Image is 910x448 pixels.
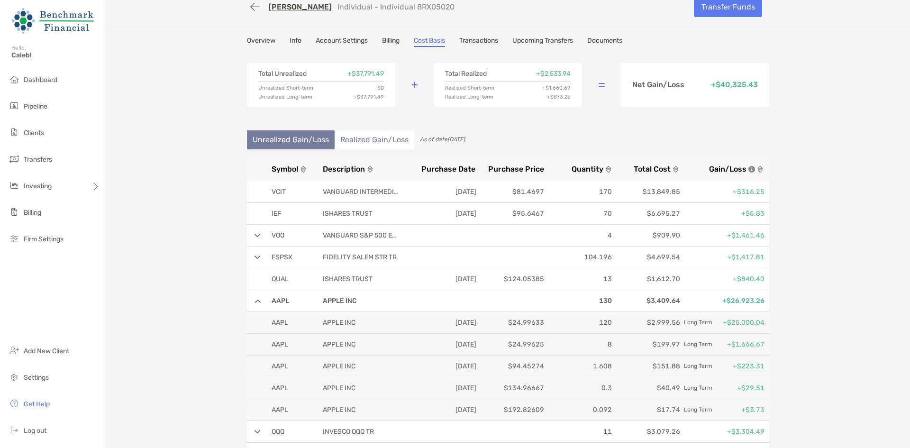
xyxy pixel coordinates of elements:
span: Dashboard [24,76,57,84]
a: Documents [587,37,622,47]
button: Total Cost [616,165,680,174]
span: Caleb! [11,51,100,59]
p: $40.49 [616,382,680,394]
p: 0.092 [548,404,612,416]
span: Settings [24,374,49,382]
p: Total Unrealized [258,71,307,77]
img: dashboard icon [9,73,20,85]
button: Symbol [272,165,319,174]
p: + $37,791.49 [347,71,384,77]
p: APPLE INC [323,382,399,394]
img: pipeline icon [9,100,20,111]
button: Quantity [548,165,612,174]
img: firm-settings icon [9,233,20,244]
p: Unrealized Short-term [258,85,313,91]
p: +$840.40 [684,273,764,285]
p: QUAL [272,273,309,285]
a: Overview [247,37,275,47]
p: AAPL [272,360,319,372]
p: Individual - Individual 8RX05020 [337,2,455,11]
p: AAPL [272,295,309,307]
p: +$26,923.26 [684,295,764,307]
p: $2,999.56 [616,317,680,329]
p: AAPL [272,404,319,416]
p: IEF [272,208,309,219]
button: Purchase Date [411,165,475,174]
span: As of date [DATE] [420,136,465,143]
span: Investing [24,182,52,190]
span: Gain/Loss [709,165,746,174]
p: +$1,417.81 [684,251,764,263]
p: $6,695.27 [616,208,680,219]
span: Symbol [272,165,298,174]
a: Upcoming Transfers [512,37,573,47]
p: [DATE] [412,404,476,416]
span: Billing [24,209,41,217]
p: $151.88 [616,360,680,372]
button: Description [323,165,408,174]
p: FSPSX [272,251,309,263]
p: APPLE INC [323,295,399,307]
p: [DATE] [412,273,476,285]
p: $24.99633 [480,317,544,329]
p: QQQ [272,426,309,438]
span: Get Help [24,400,50,408]
p: $3,409.64 [616,295,680,307]
span: Long Term [684,382,712,394]
p: +$25,000.04 [684,317,764,329]
img: settings icon [9,371,20,383]
p: APPLE INC [323,404,399,416]
p: +$1,461.46 [684,229,764,241]
p: 4 [548,229,612,241]
img: clients icon [9,127,20,138]
a: [PERSON_NAME] [269,2,332,11]
a: Account Settings [316,37,368,47]
span: Firm Settings [24,235,64,243]
img: logout icon [9,424,20,436]
p: $13,849.85 [616,186,680,198]
p: INVESCO QQQ TR [323,426,399,438]
p: VANGUARD INTERMEDIATE TERM [323,186,399,198]
p: ISHARES TRUST [323,273,399,285]
img: add_new_client icon [9,345,20,356]
img: arrow open row [255,234,261,238]
button: Gain/Lossicon info [683,165,764,174]
p: 11 [548,426,612,438]
p: + $37,791.49 [354,94,384,100]
p: Net Gain/Loss [632,81,684,89]
p: ISHARES TRUST [323,208,399,219]
p: [DATE] [412,382,476,394]
img: investing icon [9,180,20,191]
img: get-help icon [9,398,20,409]
img: sort [757,166,764,173]
p: $17.74 [616,404,680,416]
p: $24.99625 [480,338,544,350]
a: Transactions [459,37,498,47]
p: +$1,666.67 [684,338,764,350]
span: Long Term [684,338,712,350]
p: Total Realized [445,71,487,77]
span: Quantity [572,165,603,174]
p: $4,699.54 [616,251,680,263]
p: 104.196 [548,251,612,263]
p: [DATE] [412,360,476,372]
p: VOO [272,229,309,241]
p: 1.608 [548,360,612,372]
button: Purchase Price [479,165,545,174]
p: 70 [548,208,612,219]
span: Purchase Price [488,165,544,174]
p: $124.05385 [480,273,544,285]
p: $192.82609 [480,404,544,416]
p: 0.3 [548,382,612,394]
p: $94.45274 [480,360,544,372]
img: sort [367,166,373,173]
p: +$3.73 [684,404,764,416]
p: [DATE] [412,186,476,198]
p: +$223.31 [684,360,764,372]
a: Info [290,37,301,47]
img: sort [300,166,307,173]
p: 170 [548,186,612,198]
li: Unrealized Gain/Loss [247,130,335,149]
p: VCIT [272,186,309,198]
span: Log out [24,427,46,435]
